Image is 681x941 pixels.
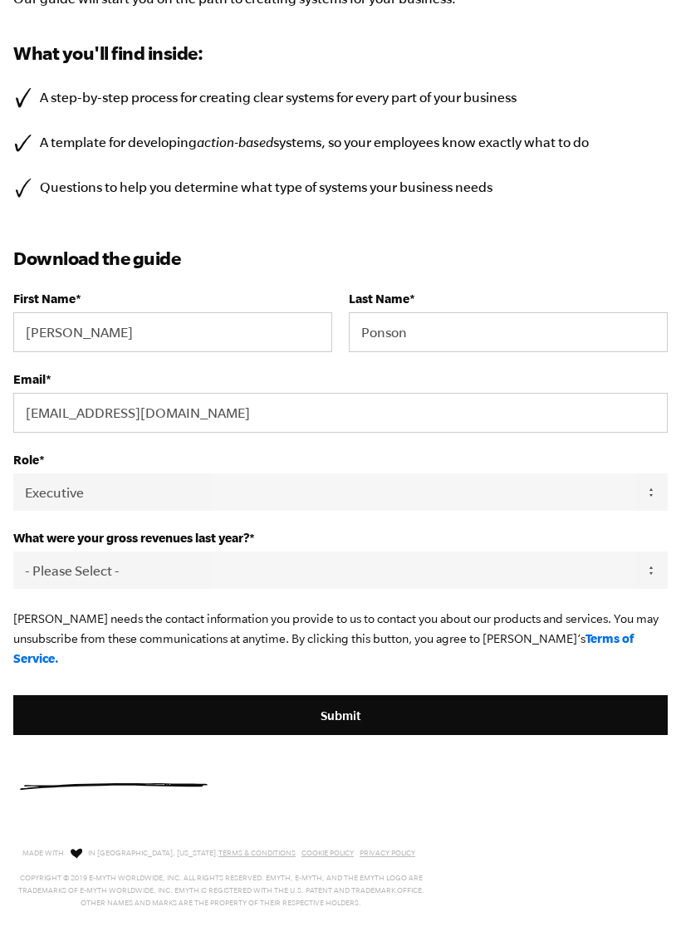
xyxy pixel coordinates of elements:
p: Made with in [GEOGRAPHIC_DATA], [US_STATE]. Copyright © 2019 E-Myth Worldwide, Inc. All rights re... [13,845,429,909]
li: A template for developing systems, so your employees know exactly what to do [13,131,668,154]
a: Cookie Policy [301,849,354,857]
span: First Name [13,292,76,306]
h3: Download the guide [13,245,668,272]
span: What were your gross revenues last year? [13,531,249,545]
input: Submit [13,695,668,735]
img: Love [71,848,82,859]
iframe: Chat Widget [598,861,681,941]
span: Role [13,453,39,467]
h3: What you'll find inside: [13,40,668,66]
span: Email [13,372,46,386]
a: Privacy Policy [360,849,415,857]
p: [PERSON_NAME] needs the contact information you provide to us to contact you about our products a... [13,609,668,669]
span: Last Name [349,292,409,306]
li: A step-by-step process for creating clear systems for every part of your business [13,86,668,109]
li: Questions to help you determine what type of systems your business needs [13,176,668,198]
a: Terms & Conditions [218,849,296,857]
i: action-based [197,135,273,149]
